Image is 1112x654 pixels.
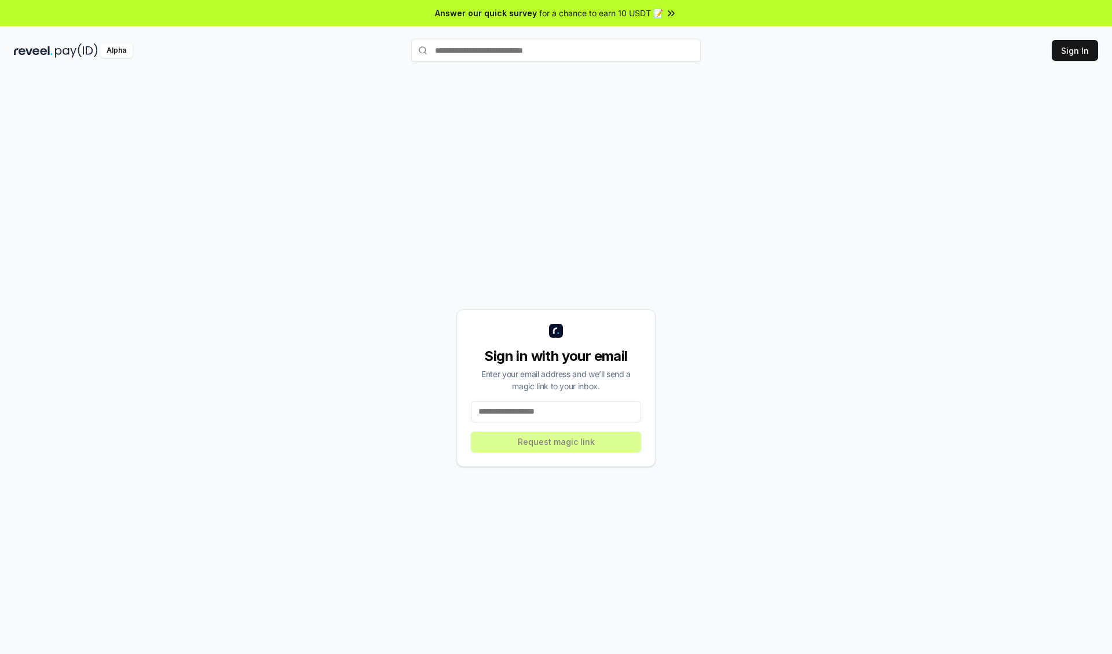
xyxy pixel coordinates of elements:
img: reveel_dark [14,43,53,58]
span: for a chance to earn 10 USDT 📝 [539,7,663,19]
img: logo_small [549,324,563,338]
img: pay_id [55,43,98,58]
div: Enter your email address and we’ll send a magic link to your inbox. [471,368,641,392]
span: Answer our quick survey [435,7,537,19]
div: Alpha [100,43,133,58]
button: Sign In [1052,40,1098,61]
div: Sign in with your email [471,347,641,366]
